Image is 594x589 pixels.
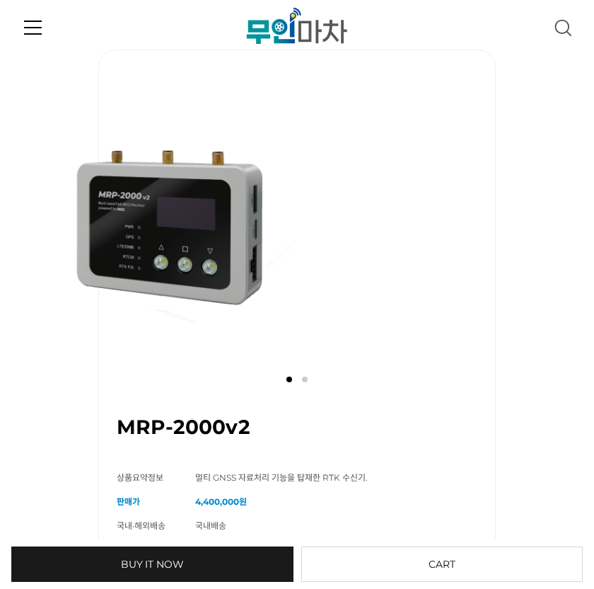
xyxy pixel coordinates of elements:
span: 국내·해외배송 [117,520,165,531]
img: MRP-2000v2 [20,67,324,379]
span: BUY IT NOW [121,547,184,582]
span: 판매가 [117,496,140,507]
a: BUY IT NOW [11,547,293,582]
strong: 4,400,000원 [195,496,247,507]
span: 멀티 GNSS 자료처리 기능을 탑재한 RTK 수신기. [195,472,368,483]
span: 상품요약정보 [117,472,163,483]
button: CART [301,547,583,582]
h1: MRP-2000v2 [117,415,250,439]
span: 국내배송 [195,520,226,531]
